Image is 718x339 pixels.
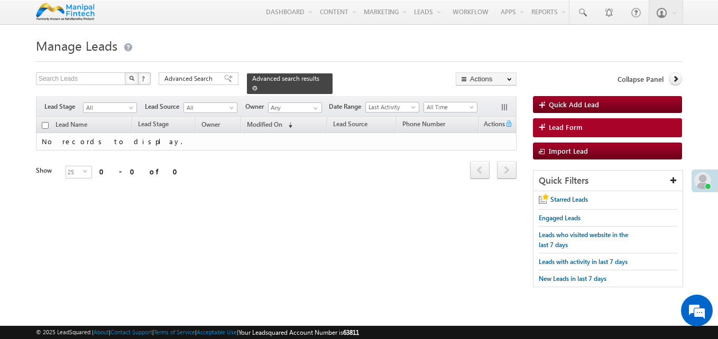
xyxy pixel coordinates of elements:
a: Phone Number [397,118,450,132]
em: Start Chat [144,263,192,278]
span: Your Leadsquared Account Number is [238,328,359,336]
span: select [83,169,91,174]
span: Modified On [247,120,282,128]
span: Date Range [329,102,365,111]
a: prev [470,162,490,179]
td: No records to display. [36,133,517,150]
span: Starred Leads [550,195,588,203]
span: ? [142,74,146,83]
a: Lead Name [50,119,93,133]
span: Lead Stage [138,120,169,128]
span: Phone Number [402,120,445,128]
span: Import Lead [549,146,588,155]
span: All [184,103,234,112]
textarea: Type your message and hit 'Enter' [14,98,193,255]
span: © 2025 LeadSquared | | | | | [36,327,359,337]
span: Owner [245,102,268,111]
span: Lead Source [145,102,183,111]
a: About [94,328,109,335]
div: 0 - 0 of 0 [99,165,184,177]
span: prev [470,161,490,179]
a: Modified On (sorted descending) [242,118,298,132]
span: 63811 [343,328,359,336]
span: next [497,161,517,179]
a: Show All Items [308,103,321,114]
img: Custom Logo [36,3,95,21]
a: Contact Support [111,328,152,335]
img: d_60004797649_company_0_60004797649 [18,55,44,69]
a: All [183,102,237,113]
span: Owner [201,120,220,128]
input: Type to Search [268,102,322,113]
a: All [83,102,137,113]
span: Leads who visited website in the last 7 days [539,231,628,249]
span: Last Activity [366,102,416,112]
span: Lead Source [333,120,367,128]
span: Lead Stage [44,102,83,111]
span: Actions [480,118,505,132]
input: Check all records [42,122,49,129]
a: Terms of Service [154,328,195,335]
img: Search [129,76,134,81]
span: (sorted descending) [284,121,292,129]
a: next [497,162,517,179]
span: Manage Leads [36,37,117,54]
div: Chat with us now [55,55,178,69]
span: All [84,103,134,112]
a: Lead Stage [133,118,174,132]
div: Show [36,166,57,175]
a: Last Activity [365,102,419,112]
span: Engaged Leads [539,214,581,222]
button: Actions [456,72,517,86]
span: Leads with activity in last 7 days [539,258,628,266]
span: 25 [66,166,83,178]
a: All Time [424,102,477,112]
a: Acceptable Use [197,328,237,335]
span: Lead Form [549,123,583,132]
a: Lead Form [533,118,682,137]
div: Minimize live chat window [173,5,199,31]
button: ? [138,72,151,85]
a: Lead Source [328,118,373,132]
span: All Time [424,102,474,112]
span: Advanced search results [252,74,319,82]
span: New Leads in last 7 days [539,275,606,282]
div: Quick Filters [533,171,683,191]
span: Quick Add Lead [549,100,599,109]
span: Collapse Panel [618,74,664,84]
span: Advanced Search [164,74,216,83]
